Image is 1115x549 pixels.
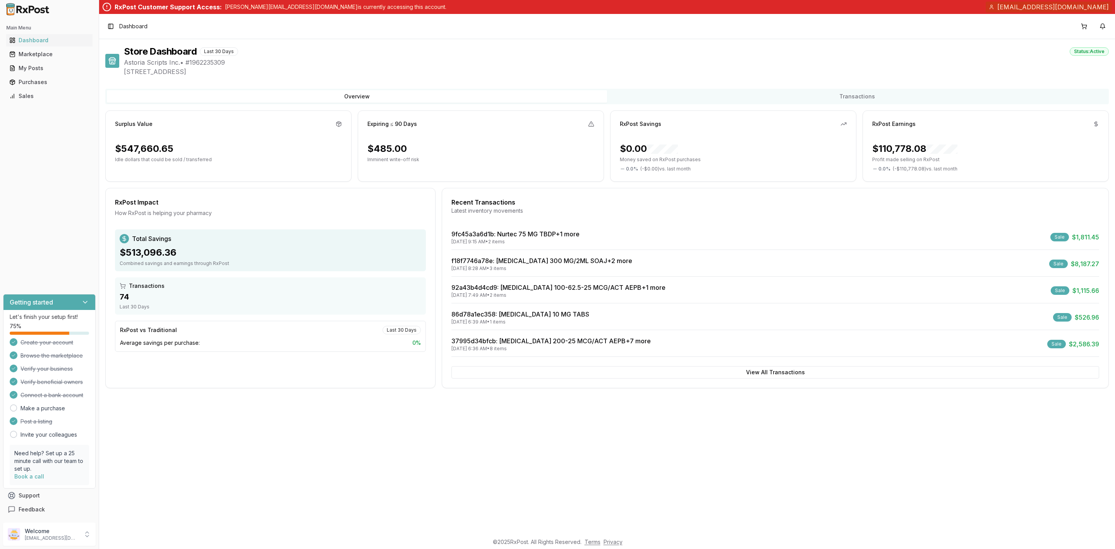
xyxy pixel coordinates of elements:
[124,45,197,58] h1: Store Dashboard
[1069,339,1099,349] span: $2,586.39
[9,64,89,72] div: My Posts
[115,198,426,207] div: RxPost Impact
[872,157,1099,163] p: Profit made selling on RxPost
[14,473,44,480] a: Book a call
[626,166,638,172] span: 0.0 %
[124,58,1109,67] span: Astoria Scripts Inc. • # 1962235309
[6,33,93,47] a: Dashboard
[129,282,165,290] span: Transactions
[21,404,65,412] a: Make a purchase
[893,166,957,172] span: ( - $110,778.08 ) vs. last month
[3,76,96,88] button: Purchases
[8,528,20,540] img: User avatar
[120,304,421,310] div: Last 30 Days
[10,313,89,321] p: Let's finish your setup first!
[6,25,93,31] h2: Main Menu
[120,246,421,259] div: $513,096.36
[6,89,93,103] a: Sales
[120,326,177,334] div: RxPost vs Traditional
[620,143,678,155] div: $0.00
[21,431,77,439] a: Invite your colleagues
[200,47,238,56] div: Last 30 Days
[14,449,84,473] p: Need help? Set up a 25 minute call with our team to set up.
[120,260,421,267] div: Combined savings and earnings through RxPost
[107,90,607,103] button: Overview
[878,166,890,172] span: 0.0 %
[21,418,52,425] span: Post a listing
[451,207,1099,215] div: Latest inventory movements
[1072,232,1099,242] span: $1,811.45
[1071,259,1099,268] span: $8,187.27
[3,3,53,15] img: RxPost Logo
[367,120,417,128] div: Expiring ≤ 90 Days
[119,22,148,30] nav: breadcrumb
[451,257,632,265] a: f18f7746a78e: [MEDICAL_DATA] 300 MG/2ML SOAJ+2 more
[3,62,96,74] button: My Posts
[120,339,200,347] span: Average savings per purchase:
[6,75,93,89] a: Purchases
[451,319,589,325] div: [DATE] 6:39 AM • 1 items
[3,503,96,516] button: Feedback
[3,489,96,503] button: Support
[1047,340,1066,348] div: Sale
[451,230,580,238] a: 9fc45a3a6d1b: Nurtec 75 MG TBDP+1 more
[585,539,600,545] a: Terms
[367,143,407,155] div: $485.00
[21,352,83,360] span: Browse the marketplace
[119,22,148,30] span: Dashboard
[3,90,96,102] button: Sales
[19,506,45,513] span: Feedback
[21,365,73,373] span: Verify your business
[1072,286,1099,295] span: $1,115.66
[451,198,1099,207] div: Recent Transactions
[120,291,421,302] div: 74
[620,120,661,128] div: RxPost Savings
[21,339,73,346] span: Create your account
[25,527,79,535] p: Welcome
[9,36,89,44] div: Dashboard
[607,90,1107,103] button: Transactions
[9,92,89,100] div: Sales
[1053,313,1072,322] div: Sale
[124,67,1109,76] span: [STREET_ADDRESS]
[451,239,580,245] div: [DATE] 9:15 AM • 2 items
[451,366,1099,379] button: View All Transactions
[115,209,426,217] div: How RxPost is helping your pharmacy
[451,346,651,352] div: [DATE] 6:36 AM • 8 items
[9,50,89,58] div: Marketplace
[1050,233,1069,241] div: Sale
[872,143,957,155] div: $110,778.08
[115,2,222,12] div: RxPost Customer Support Access:
[604,539,623,545] a: Privacy
[21,378,83,386] span: Verify beneficial owners
[6,47,93,61] a: Marketplace
[9,78,89,86] div: Purchases
[10,322,21,330] span: 75 %
[1051,286,1069,295] div: Sale
[3,34,96,46] button: Dashboard
[451,310,589,318] a: 86d78a1ec358: [MEDICAL_DATA] 10 MG TABS
[1075,313,1099,322] span: $526.96
[620,157,847,163] p: Money saved on RxPost purchases
[21,391,83,399] span: Connect a bank account
[383,326,421,334] div: Last 30 Days
[1070,47,1109,56] div: Status: Active
[997,2,1109,12] span: [EMAIL_ADDRESS][DOMAIN_NAME]
[115,143,173,155] div: $547,660.65
[1049,260,1068,268] div: Sale
[10,298,53,307] h3: Getting started
[451,265,632,272] div: [DATE] 8:28 AM • 3 items
[225,3,446,11] p: [PERSON_NAME][EMAIL_ADDRESS][DOMAIN_NAME] is currently accessing this account.
[451,284,666,291] a: 92a43b4d4cd9: [MEDICAL_DATA] 100-62.5-25 MCG/ACT AEPB+1 more
[115,157,342,163] p: Idle dollars that could be sold / transferred
[451,292,666,298] div: [DATE] 7:49 AM • 2 items
[6,61,93,75] a: My Posts
[367,157,594,163] p: Imminent write-off risk
[451,337,651,345] a: 37995d34bfcb: [MEDICAL_DATA] 200-25 MCG/ACT AEPB+7 more
[3,48,96,60] button: Marketplace
[115,120,153,128] div: Surplus Value
[872,120,916,128] div: RxPost Earnings
[412,339,421,347] span: 0 %
[132,234,171,243] span: Total Savings
[640,166,691,172] span: ( - $0.00 ) vs. last month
